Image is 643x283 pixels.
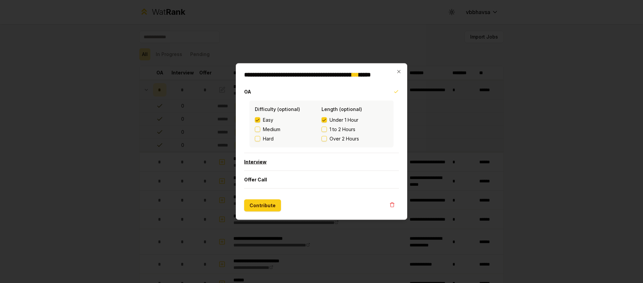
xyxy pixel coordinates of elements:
label: Length (optional) [321,106,362,112]
span: Over 2 Hours [330,135,359,142]
button: Medium [255,127,260,132]
span: Under 1 Hour [330,117,358,123]
span: Easy [263,117,273,123]
button: Interview [244,153,399,171]
button: Hard [255,136,260,141]
span: 1 to 2 Hours [330,126,355,133]
button: Over 2 Hours [321,136,327,141]
span: Hard [263,135,274,142]
button: Under 1 Hour [321,117,327,123]
span: Medium [263,126,280,133]
button: OA [244,83,399,101]
label: Difficulty (optional) [255,106,300,112]
button: 1 to 2 Hours [321,127,327,132]
button: Offer Call [244,171,399,188]
div: OA [244,101,399,153]
button: Contribute [244,200,281,212]
button: Easy [255,117,260,123]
